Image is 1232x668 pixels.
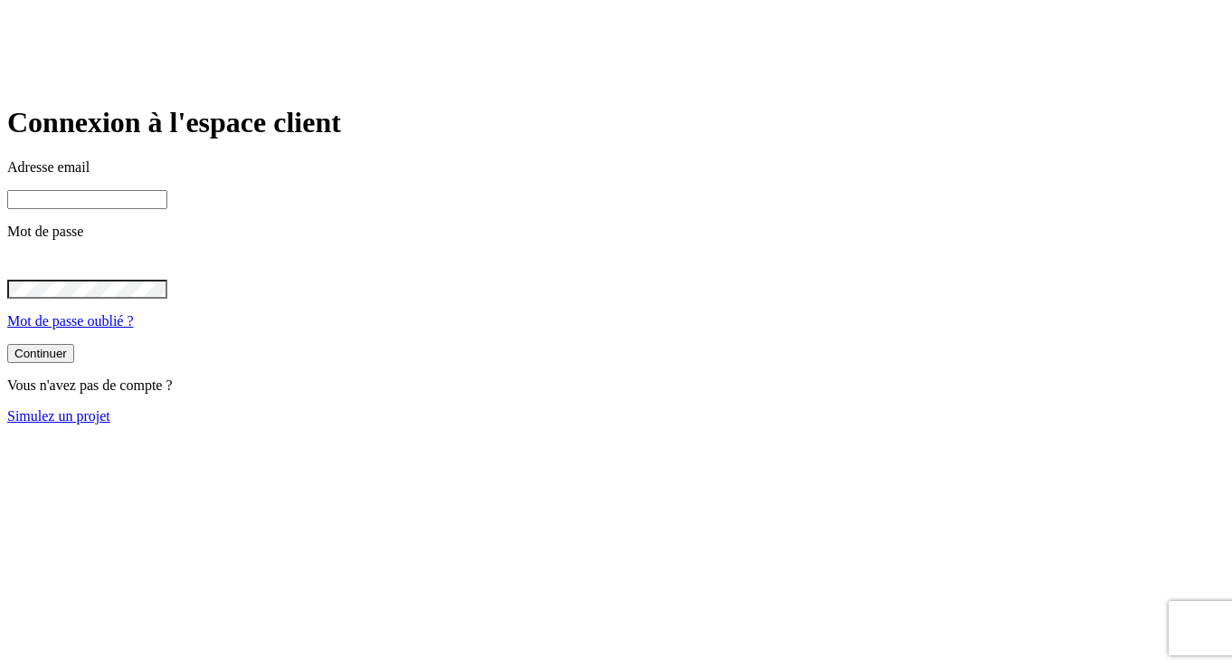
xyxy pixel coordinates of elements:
p: Vous n'avez pas de compte ? [7,377,1225,394]
button: Continuer [7,344,74,363]
p: Mot de passe [7,224,1225,240]
a: Mot de passe oublié ? [7,313,134,329]
h1: Connexion à l'espace client [7,106,1225,139]
p: Adresse email [7,159,1225,176]
div: Continuer [14,347,67,360]
a: Simulez un projet [7,408,110,424]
